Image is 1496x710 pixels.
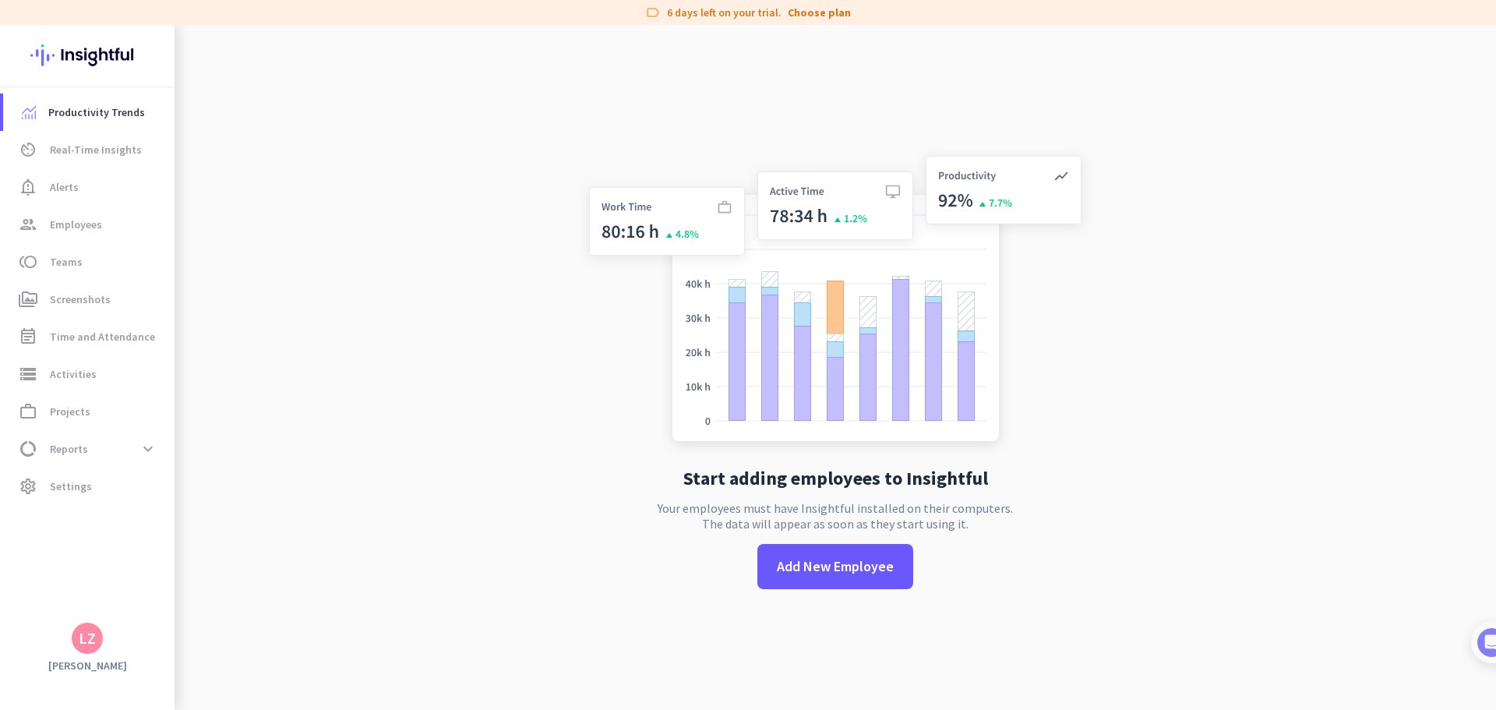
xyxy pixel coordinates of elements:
span: Time and Attendance [50,327,155,346]
span: Projects [50,402,90,421]
h2: Start adding employees to Insightful [683,469,988,488]
i: settings [19,477,37,496]
a: tollTeams [3,243,175,281]
i: group [19,215,37,234]
i: label [645,5,661,20]
a: notification_importantAlerts [3,168,175,206]
span: Teams [50,253,83,271]
i: perm_media [19,290,37,309]
div: LZ [79,631,96,646]
i: av_timer [19,140,37,159]
a: storageActivities [3,355,175,393]
p: Your employees must have Insightful installed on their computers. The data will appear as soon as... [658,500,1013,532]
a: groupEmployees [3,206,175,243]
i: data_usage [19,440,37,458]
span: Screenshots [50,290,111,309]
img: Insightful logo [30,25,144,86]
a: data_usageReportsexpand_more [3,430,175,468]
img: menu-item [22,105,36,119]
button: Add New Employee [757,544,913,589]
a: menu-itemProductivity Trends [3,94,175,131]
span: Reports [50,440,88,458]
i: notification_important [19,178,37,196]
a: settingsSettings [3,468,175,505]
i: toll [19,253,37,271]
a: av_timerReal-Time Insights [3,131,175,168]
img: no-search-results [577,147,1093,457]
span: Employees [50,215,102,234]
i: event_note [19,327,37,346]
i: work_outline [19,402,37,421]
span: Add New Employee [777,556,894,577]
a: event_noteTime and Attendance [3,318,175,355]
a: Choose plan [788,5,851,20]
i: storage [19,365,37,383]
span: Real-Time Insights [50,140,142,159]
a: work_outlineProjects [3,393,175,430]
button: expand_more [134,435,162,463]
span: Alerts [50,178,79,196]
span: Activities [50,365,97,383]
span: Productivity Trends [48,103,145,122]
span: Settings [50,477,92,496]
a: perm_mediaScreenshots [3,281,175,318]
